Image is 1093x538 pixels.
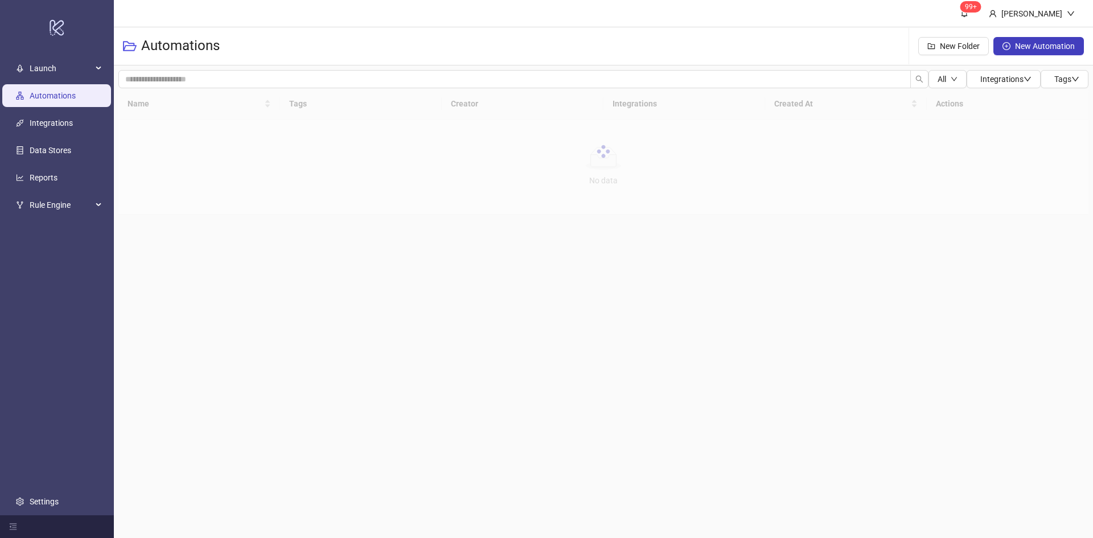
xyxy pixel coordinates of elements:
[927,42,935,50] span: folder-add
[30,194,92,216] span: Rule Engine
[16,201,24,209] span: fork
[9,523,17,531] span: menu-fold
[141,37,220,55] h3: Automations
[30,57,92,80] span: Launch
[960,1,981,13] sup: 141
[123,39,137,53] span: folder-open
[938,75,946,84] span: All
[1002,42,1010,50] span: plus-circle
[918,37,989,55] button: New Folder
[915,75,923,83] span: search
[928,70,967,88] button: Alldown
[960,9,968,17] span: bell
[30,173,57,182] a: Reports
[1054,75,1079,84] span: Tags
[951,76,958,83] span: down
[980,75,1032,84] span: Integrations
[989,10,997,18] span: user
[967,70,1041,88] button: Integrationsdown
[1041,70,1088,88] button: Tagsdown
[1015,42,1075,51] span: New Automation
[30,118,73,128] a: Integrations
[16,64,24,72] span: rocket
[993,37,1084,55] button: New Automation
[1024,75,1032,83] span: down
[940,42,980,51] span: New Folder
[1071,75,1079,83] span: down
[997,7,1067,20] div: [PERSON_NAME]
[1067,10,1075,18] span: down
[30,91,76,100] a: Automations
[30,146,71,155] a: Data Stores
[30,497,59,506] a: Settings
